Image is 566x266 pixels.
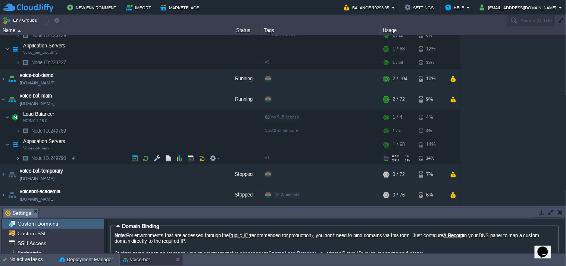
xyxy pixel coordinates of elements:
a: Custom domains [115,251,151,256]
img: AMDAwAAAACH5BAEAAAAALAAAAAABAAEAAAICRAEAOw== [10,41,21,56]
a: Custom SSL [16,230,48,237]
a: Shared Load Balancer [269,251,316,256]
div: 1 / 68 [393,57,403,68]
div: 9% [419,89,443,109]
img: AMDAwAAAACH5BAEAAAAALAAAAAABAAEAAAICRAEAOw== [5,137,10,152]
a: [DOMAIN_NAME] [20,100,54,107]
img: AMDAwAAAACH5BAEAAAAALAAAAAABAAEAAAICRAEAOw== [20,30,31,41]
div: 2 / 72 [393,89,405,109]
a: SSH Access [16,240,47,247]
div: Tags [262,26,381,35]
span: 1.28.0-almalinux-9 [265,128,298,133]
span: Voice-bot-main [23,146,49,151]
div: Name [1,26,224,35]
button: Balance ₹9293.35 [344,3,392,12]
span: voice-bot-demo [20,72,53,79]
span: Academia [281,192,299,197]
button: voice-bot [123,256,150,263]
span: 1.26.3-almalinux-9 [265,33,298,37]
span: Domain Binding [122,223,159,229]
span: Node ID: [31,33,50,38]
a: Load BalancerNGINX 1.28.0 [22,111,55,117]
span: 249789 [31,128,67,134]
a: Application ServersVoice_bot_cloudjiffy [22,43,66,49]
iframe: chat widget [535,236,559,259]
span: 249790 [31,155,67,161]
div: 2 / 104 [393,69,407,89]
div: 0 / 72 [393,164,405,185]
div: No active tasks [9,254,56,266]
button: [EMAIL_ADDRESS][DOMAIN_NAME] [480,3,559,12]
span: voicebot-academia [20,188,60,195]
img: AMDAwAAAACH5BAEAAAAALAAAAAABAAEAAAICRAEAOw== [16,57,20,68]
div: 1 / 4 [393,125,401,137]
button: Marketplace [160,3,201,12]
button: Deployment Manager [59,256,113,263]
img: AMDAwAAAACH5BAEAAAAALAAAAAABAAEAAAICRAEAOw== [10,110,21,125]
img: AMDAwAAAACH5BAEAAAAALAAAAAABAAEAAAICRAEAOw== [7,185,17,205]
div: 12% [419,57,443,68]
div: 7% [419,164,443,185]
div: 14% [419,152,443,164]
a: Public IP [229,233,249,238]
div: Usage [381,26,460,35]
div: Stopped [224,185,262,205]
a: Node ID:249789 [31,128,67,134]
img: AMDAwAAAACH5BAEAAAAALAAAAAABAAEAAAICRAEAOw== [20,125,31,137]
div: 0 / 76 [393,185,405,205]
span: NGINX 1.28.0 [23,119,47,123]
b: Note: [115,233,126,238]
img: AMDAwAAAACH5BAEAAAAALAAAAAABAAEAAAICRAEAOw== [16,125,20,137]
div: 1 / 4 [393,110,402,125]
img: AMDAwAAAACH5BAEAAAAALAAAAAABAAEAAAICRAEAOw== [0,164,6,185]
img: AMDAwAAAACH5BAEAAAAALAAAAAABAAEAAAICRAEAOw== [7,89,17,109]
div: Stopped [224,164,262,185]
span: 1% [403,154,410,158]
span: Application Servers [22,138,66,145]
div: Status [225,26,261,35]
div: 4% [419,125,443,137]
button: Import [126,3,154,12]
a: [DOMAIN_NAME] [20,79,54,87]
img: AMDAwAAAACH5BAEAAAAALAAAAAABAAEAAAICRAEAOw== [0,89,6,109]
img: AMDAwAAAACH5BAEAAAAALAAAAAABAAEAAAICRAEAOw== [0,185,6,205]
span: 1% [403,158,410,162]
span: Application Servers [22,43,66,49]
button: Env Groups [3,15,40,25]
a: Node ID:249790 [31,155,67,161]
img: AMDAwAAAACH5BAEAAAAALAAAAAABAAEAAAICRAEAOw== [7,69,17,89]
label: For environments that are accessed through the (recommended for production), you don't need to bi... [115,233,555,244]
div: Running [224,89,262,109]
div: 6% [419,185,443,205]
button: Help [445,3,467,12]
a: Application ServersVoice-bot-main [22,139,66,144]
span: CPU [392,158,400,162]
a: [DOMAIN_NAME] [20,195,54,203]
img: CloudJiffy [3,3,53,12]
a: Custom Domains [16,220,59,227]
span: Voice_bot_cloudjiffy [23,50,57,55]
div: 1 / 68 [393,41,405,56]
span: Node ID: [31,60,50,65]
span: no SLB access [265,115,299,119]
span: v1 [265,155,269,160]
button: New Environment [67,3,119,12]
img: AMDAwAAAACH5BAEAAAAALAAAAAABAAEAAAICRAEAOw== [5,110,10,125]
div: 12% [419,41,443,56]
img: AMDAwAAAACH5BAEAAAAALAAAAAABAAEAAAICRAEAOw== [16,152,20,164]
span: Settings [5,208,31,218]
div: 1 / 12 [393,30,403,41]
img: AMDAwAAAACH5BAEAAAAALAAAAAABAAEAAAICRAEAOw== [10,137,21,152]
a: voice-bot-temporary [20,167,63,175]
a: A Record [443,233,463,238]
img: AMDAwAAAACH5BAEAAAAALAAAAAABAAEAAAICRAEAOw== [7,164,17,185]
span: Node ID: [31,128,50,134]
span: v5 [265,60,269,64]
a: voice-bot-main [20,92,52,100]
div: 1 / 68 [393,137,405,152]
a: Endpoints [16,250,42,256]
